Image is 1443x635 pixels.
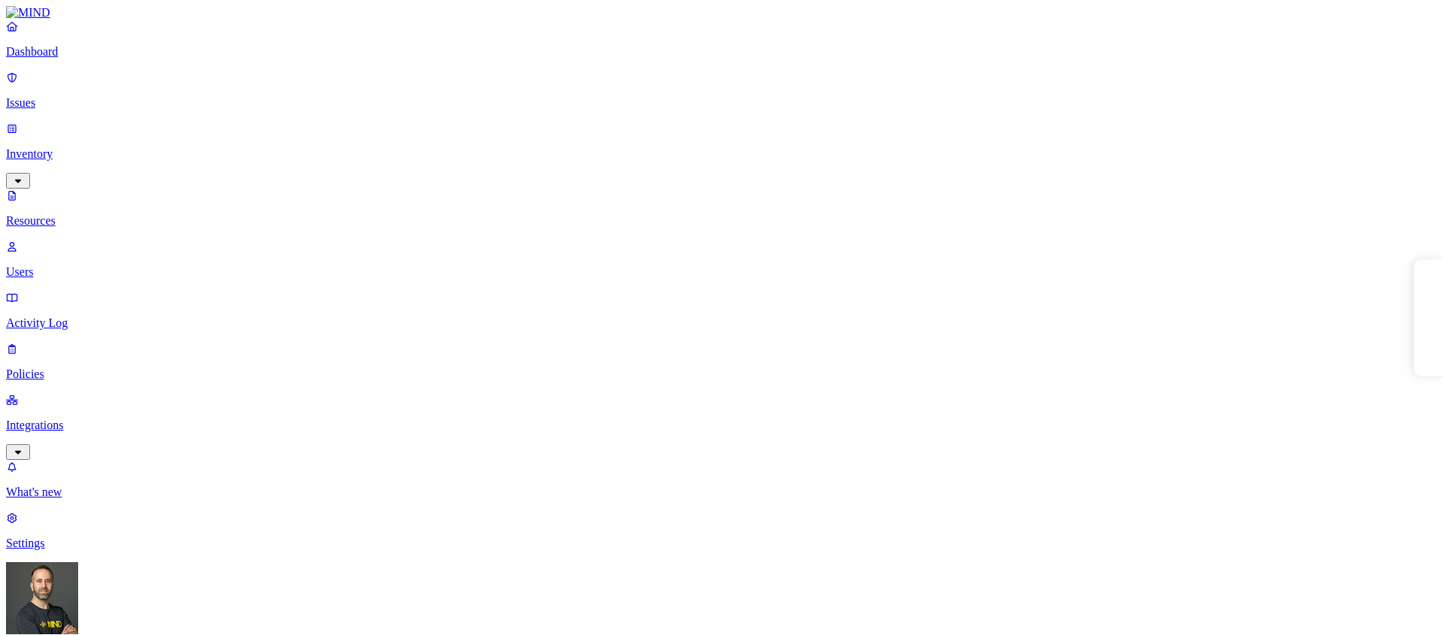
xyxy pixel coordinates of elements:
p: Issues [6,96,1437,110]
a: Inventory [6,122,1437,186]
a: Users [6,240,1437,279]
p: Resources [6,214,1437,228]
p: Inventory [6,147,1437,161]
img: MIND [6,6,50,20]
a: Resources [6,189,1437,228]
p: Activity Log [6,316,1437,330]
p: Users [6,265,1437,279]
a: Integrations [6,393,1437,458]
a: Policies [6,342,1437,381]
a: MIND [6,6,1437,20]
a: What's new [6,460,1437,499]
p: Policies [6,367,1437,381]
p: Dashboard [6,45,1437,59]
a: Issues [6,71,1437,110]
a: Dashboard [6,20,1437,59]
a: Activity Log [6,291,1437,330]
p: Settings [6,537,1437,550]
p: Integrations [6,419,1437,432]
img: Tom Mayblum [6,562,78,634]
a: Settings [6,511,1437,550]
p: What's new [6,485,1437,499]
